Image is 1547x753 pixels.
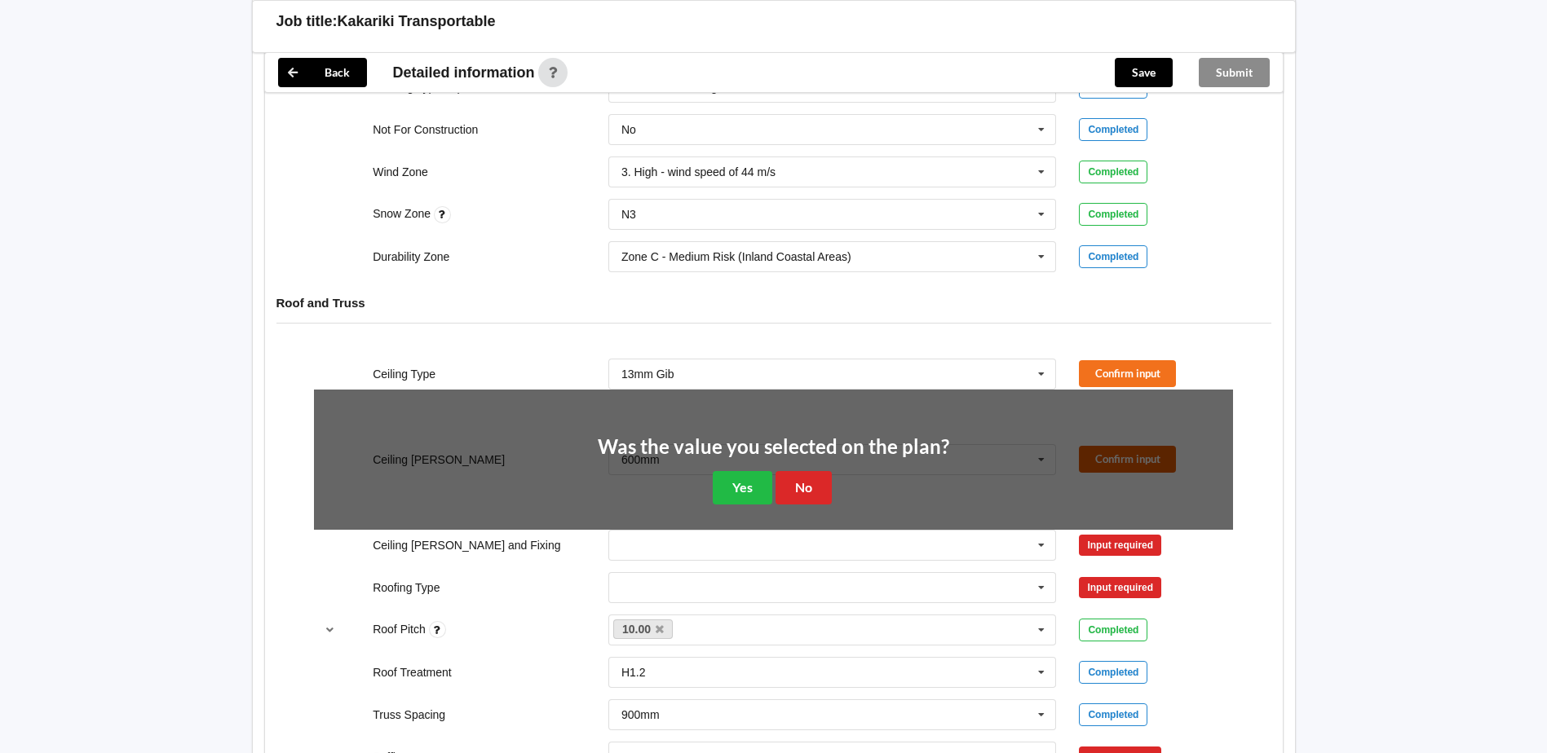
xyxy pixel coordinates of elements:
[1079,245,1147,268] div: Completed
[373,708,445,721] label: Truss Spacing
[713,471,772,504] button: Yes
[373,623,428,636] label: Roof Pitch
[373,123,478,136] label: Not For Construction
[1079,118,1147,141] div: Completed
[1079,161,1147,183] div: Completed
[373,165,428,178] label: Wind Zone
[1115,58,1173,87] button: Save
[1079,619,1147,641] div: Completed
[621,709,660,720] div: 900mm
[613,619,674,639] a: 10.00
[621,81,723,93] div: 2 - Normal buildings
[1079,703,1147,726] div: Completed
[373,207,434,220] label: Snow Zone
[393,65,535,80] span: Detailed information
[373,666,452,679] label: Roof Treatment
[621,124,636,135] div: No
[621,166,776,178] div: 3. High - wind speed of 44 m/s
[314,615,346,645] button: reference-toggle
[1079,661,1147,684] div: Completed
[276,295,1271,310] h4: Roof and Truss
[1079,360,1176,387] button: Confirm input
[1079,577,1161,598] div: Input required
[621,368,674,380] div: 13mm Gib
[1079,203,1147,226] div: Completed
[278,58,367,87] button: Back
[276,12,338,31] h3: Job title:
[598,434,949,460] h2: Was the value you selected on the plan?
[373,581,440,594] label: Roofing Type
[621,209,636,220] div: N3
[1079,535,1161,556] div: Input required
[776,471,832,504] button: No
[338,12,496,31] h3: Kakariki Transportable
[621,667,646,678] div: H1.2
[373,368,435,381] label: Ceiling Type
[373,539,560,552] label: Ceiling [PERSON_NAME] and Fixing
[373,250,449,263] label: Durability Zone
[621,251,851,262] div: Zone C - Medium Risk (Inland Coastal Areas)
